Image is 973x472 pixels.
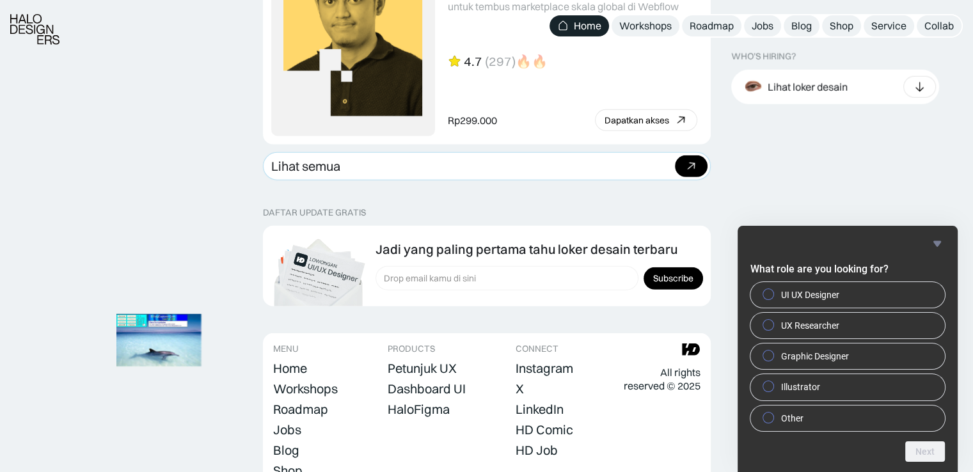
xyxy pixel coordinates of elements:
div: What role are you looking for? [750,282,945,431]
div: Collab [924,19,954,33]
div: PRODUCTS [388,343,435,354]
a: HD Comic [516,421,573,439]
form: Form Subscription [376,266,703,290]
span: UX Researcher [781,319,839,332]
span: UI UX Designer [781,288,839,301]
div: Lihat loker desain [768,80,848,93]
div: HD Comic [516,422,573,437]
div: All rights reserved © 2025 [623,366,700,393]
div: Instagram [516,361,573,376]
a: X [516,380,524,398]
a: Home [273,359,307,377]
a: Service [864,15,914,36]
div: Dashboard UI [388,381,466,397]
div: Dapatkan akses [605,115,669,126]
div: Home [574,19,601,33]
a: HaloFigma [388,400,450,418]
div: X [516,381,524,397]
div: CONNECT [516,343,558,354]
div: Home [273,361,307,376]
a: Blog [273,441,299,459]
div: HaloFigma [388,402,450,417]
div: Roadmap [690,19,734,33]
div: Jadi yang paling pertama tahu loker desain terbaru [376,242,677,257]
div: What role are you looking for? [750,236,945,462]
div: Service [871,19,906,33]
div: Petunjuk UX [388,361,457,376]
div: HD Job [516,443,558,458]
a: Dashboard UI [388,380,466,398]
div: WHO’S HIRING? [731,51,796,62]
input: Subscribe [644,267,703,290]
button: Next question [905,441,945,462]
div: Roadmap [273,402,328,417]
span: Illustrator [781,381,820,393]
div: Shop [830,19,853,33]
a: Jobs [744,15,781,36]
div: DAFTAR UPDATE GRATIS [263,207,366,218]
a: Roadmap [273,400,328,418]
span: Graphic Designer [781,350,849,363]
div: Rp299.000 [448,114,497,127]
div: Lihat semua [271,159,340,174]
div: Blog [273,443,299,458]
div: Jobs [273,422,301,437]
a: Workshops [612,15,679,36]
a: Dapatkan akses [595,109,697,131]
a: Roadmap [682,15,741,36]
a: Instagram [516,359,573,377]
a: Petunjuk UX [388,359,457,377]
a: Workshops [273,380,338,398]
button: Hide survey [929,236,945,251]
span: Other [781,412,803,425]
div: MENU [273,343,299,354]
input: Drop email kamu di sini [376,266,638,290]
a: Collab [917,15,961,36]
a: Jobs [273,421,301,439]
div: Blog [791,19,812,33]
div: LinkedIn [516,402,564,417]
div: Workshops [273,381,338,397]
a: Shop [822,15,861,36]
div: Jobs [752,19,773,33]
a: Lihat semua [263,152,711,180]
div: Workshops [619,19,672,33]
a: HD Job [516,441,558,459]
a: LinkedIn [516,400,564,418]
h2: What role are you looking for? [750,262,945,277]
a: Home [550,15,609,36]
a: Blog [784,15,819,36]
